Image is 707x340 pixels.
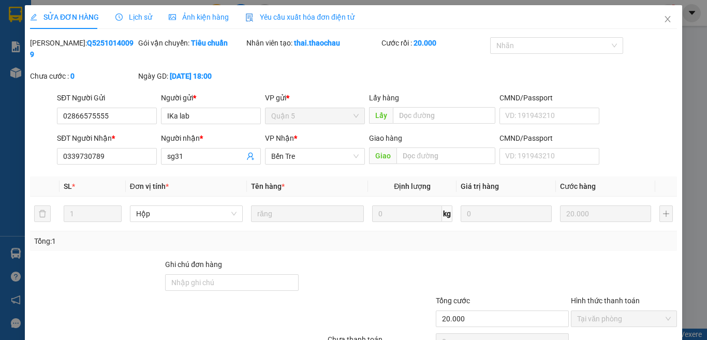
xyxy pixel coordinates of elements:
div: SĐT Người Nhận [57,132,157,144]
span: Tên hàng [251,182,285,190]
b: Tiêu chuẩn [191,39,228,47]
span: user-add [246,152,255,160]
b: 20.000 [414,39,436,47]
span: Hộp [136,206,236,221]
input: 0 [461,205,552,222]
span: Lấy hàng [369,94,399,102]
span: SỬA ĐƠN HÀNG [30,13,99,21]
span: VP Nhận [265,134,294,142]
input: Dọc đường [393,107,495,124]
div: Nhân viên tạo: [246,37,379,49]
span: Bến Tre [271,149,359,164]
span: picture [169,13,176,21]
label: Ghi chú đơn hàng [165,260,222,269]
input: VD: Bàn, Ghế [251,205,364,222]
span: Định lượng [394,182,431,190]
span: Giao hàng [369,134,402,142]
span: Ảnh kiện hàng [169,13,229,21]
span: Yêu cầu xuất hóa đơn điện tử [245,13,355,21]
b: 0 [70,72,75,80]
label: Hình thức thanh toán [571,297,640,305]
input: 0 [560,205,651,222]
span: Giá trị hàng [461,182,499,190]
span: edit [30,13,37,21]
div: VP gửi [265,92,365,104]
button: delete [34,205,51,222]
div: Người nhận [161,132,261,144]
span: Quận 5 [271,108,359,124]
div: CMND/Passport [499,92,599,104]
div: [PERSON_NAME]: [30,37,136,60]
div: Người gửi [161,92,261,104]
span: Cước hàng [560,182,596,190]
b: thai.thaochau [294,39,340,47]
span: kg [442,205,452,222]
img: icon [245,13,254,22]
span: Tại văn phòng [577,311,671,327]
span: Đơn vị tính [129,182,168,190]
input: Ghi chú đơn hàng [165,274,298,291]
span: Tổng cước [436,297,470,305]
b: Q52510140099 [30,39,134,58]
span: SL [64,182,72,190]
b: [DATE] 18:00 [170,72,212,80]
span: Lấy [369,107,393,124]
span: clock-circle [115,13,123,21]
button: plus [659,205,673,222]
div: CMND/Passport [499,132,599,144]
div: Tổng: 1 [34,235,274,247]
span: close [664,15,672,23]
span: Lịch sử [115,13,152,21]
div: SĐT Người Gửi [57,92,157,104]
span: Giao [369,147,396,164]
div: Ngày GD: [138,70,244,82]
div: Cước rồi : [381,37,488,49]
input: Dọc đường [396,147,495,164]
button: Close [653,5,682,34]
div: Gói vận chuyển: [138,37,244,49]
div: Chưa cước : [30,70,136,82]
